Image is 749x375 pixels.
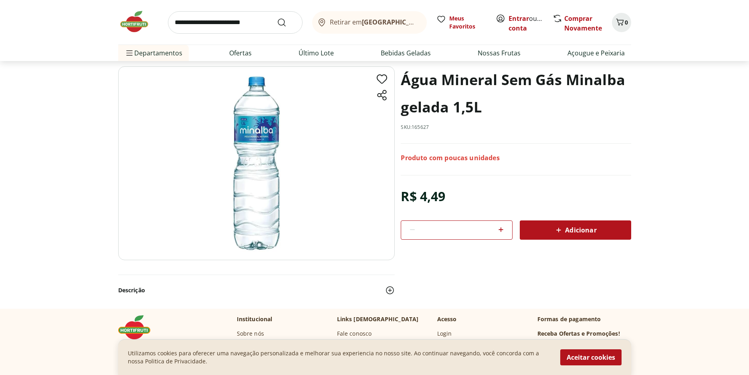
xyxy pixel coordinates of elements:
a: Bebidas Geladas [381,48,431,58]
button: Carrinho [612,13,631,32]
h1: Água Mineral Sem Gás Minalba gelada 1,5L [401,66,631,121]
a: Fale conosco [337,330,372,338]
a: Nossas Frutas [478,48,521,58]
a: Meus Favoritos [436,14,486,31]
p: Institucional [237,315,273,323]
button: Retirar em[GEOGRAPHIC_DATA]/[GEOGRAPHIC_DATA] [312,11,427,34]
button: Menu [125,43,134,63]
b: [GEOGRAPHIC_DATA]/[GEOGRAPHIC_DATA] [362,18,497,26]
input: search [168,11,303,34]
span: ou [509,14,544,33]
div: R$ 4,49 [401,185,445,208]
span: Departamentos [125,43,182,63]
a: Açougue e Peixaria [567,48,625,58]
p: Formas de pagamento [537,315,631,323]
img: Hortifruti [118,10,158,34]
p: SKU: 165627 [401,124,429,130]
button: Aceitar cookies [560,349,622,365]
a: Entrar [509,14,529,23]
a: Ofertas [229,48,252,58]
span: 0 [625,18,628,26]
p: Acesso [437,315,457,323]
p: Links [DEMOGRAPHIC_DATA] [337,315,419,323]
span: Retirar em [330,18,418,26]
h3: Cadastre seu e-mail: [537,338,595,346]
p: Utilizamos cookies para oferecer uma navegação personalizada e melhorar sua experiencia no nosso ... [128,349,551,365]
button: Adicionar [520,220,631,240]
a: Comprar Novamente [564,14,602,33]
a: Último Lote [299,48,334,58]
span: Meus Favoritos [449,14,486,31]
button: Submit Search [277,18,296,27]
button: Descrição [118,281,395,299]
span: Adicionar [554,225,596,235]
a: Sobre nós [237,330,264,338]
img: Hortifruti [118,315,158,339]
h3: Receba Ofertas e Promoções! [537,330,620,338]
a: Criar conta [509,14,553,33]
p: Produto com poucas unidades [401,153,499,162]
img: Água Mineral Sem Gás Minalba gelada 1,5L [118,66,395,260]
a: Login [437,330,452,338]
